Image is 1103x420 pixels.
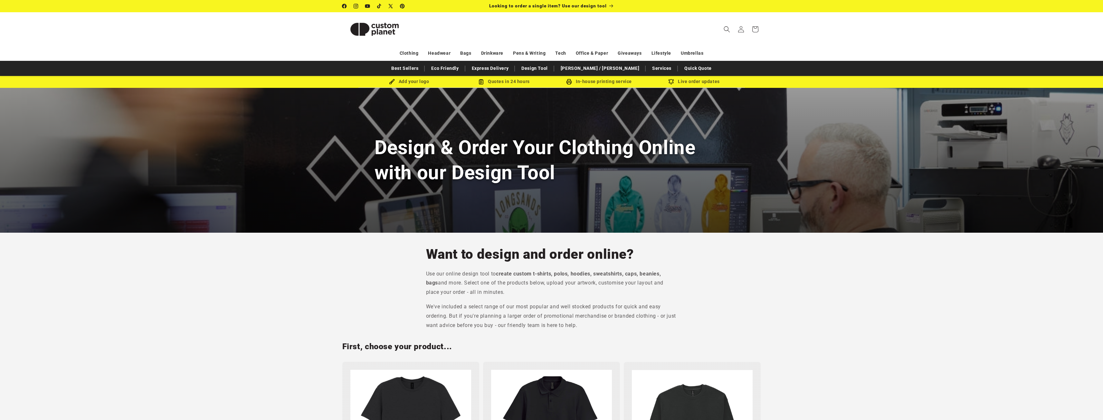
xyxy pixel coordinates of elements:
[426,271,661,286] strong: create custom t-shirts, polos, hoodies, sweatshirts, caps, beanies, bags
[518,63,551,74] a: Design Tool
[400,48,419,59] a: Clothing
[651,48,671,59] a: Lifestyle
[552,78,647,86] div: In-house printing service
[481,48,503,59] a: Drinkware
[566,79,572,85] img: In-house printing
[428,48,451,59] a: Headwear
[340,12,409,46] a: Custom Planet
[342,15,407,44] img: Custom Planet
[389,79,395,85] img: Brush Icon
[649,63,675,74] a: Services
[555,48,566,59] a: Tech
[426,246,677,263] h2: Want to design and order online?
[618,48,642,59] a: Giveaways
[668,79,674,85] img: Order updates
[426,302,677,330] p: We've included a select range of our most popular and well stocked products for quick and easy or...
[469,63,512,74] a: Express Delivery
[426,269,677,297] p: Use our online design tool to and more. Select one of the products below, upload your artwork, cu...
[375,135,729,185] h1: Design & Order Your Clothing Online with our Design Tool
[681,48,703,59] a: Umbrellas
[457,78,552,86] div: Quotes in 24 hours
[576,48,608,59] a: Office & Paper
[489,3,607,8] span: Looking to order a single item? Use our design tool
[557,63,642,74] a: [PERSON_NAME] / [PERSON_NAME]
[362,78,457,86] div: Add your logo
[428,63,462,74] a: Eco Friendly
[342,341,452,352] h2: First, choose your product...
[388,63,422,74] a: Best Sellers
[513,48,546,59] a: Pens & Writing
[478,79,484,85] img: Order Updates Icon
[720,22,734,36] summary: Search
[681,63,715,74] a: Quick Quote
[647,78,742,86] div: Live order updates
[460,48,471,59] a: Bags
